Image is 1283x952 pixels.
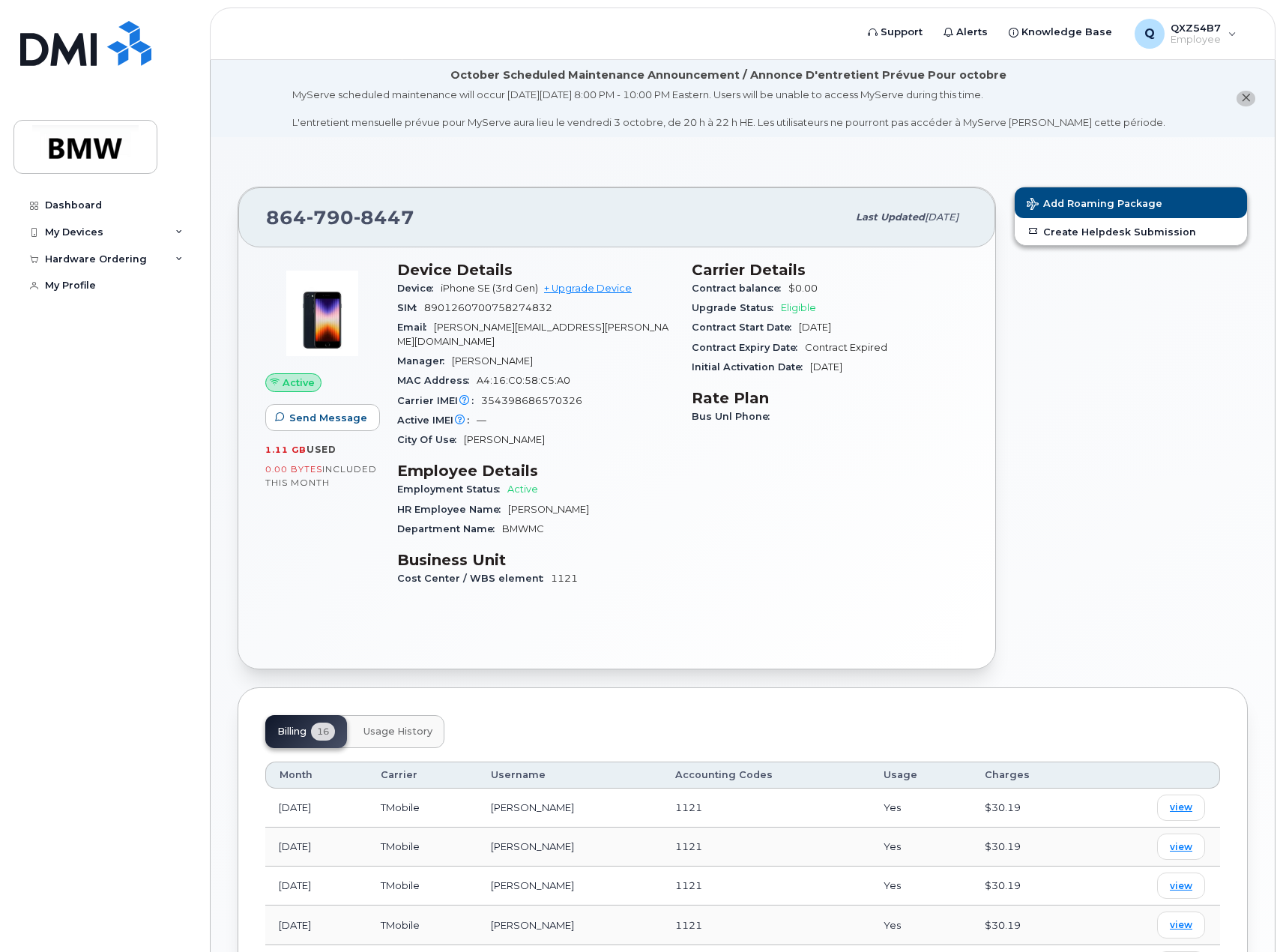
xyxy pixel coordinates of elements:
[397,261,674,279] h3: Device Details
[870,906,972,945] td: Yes
[477,375,570,386] span: A4:16:C0:58:C5:A0
[277,268,367,358] img: image20231002-3703462-1angbar.jpeg
[971,762,1092,789] th: Charges
[265,404,380,431] button: Send Message
[397,434,464,445] span: City Of Use
[1015,218,1247,245] a: Create Helpdesk Submission
[477,415,486,426] span: —
[289,411,367,425] span: Send Message
[397,483,507,495] span: Employment Status
[292,88,1165,130] div: MyServe scheduled maintenance will occur [DATE][DATE] 8:00 PM - 10:00 PM Eastern. Users will be u...
[397,355,452,367] span: Manager
[424,302,552,313] span: 8901260700758274832
[692,411,777,422] span: Bus Unl Phone
[508,504,589,515] span: [PERSON_NAME]
[1015,187,1247,218] button: Add Roaming Package
[1170,918,1192,932] span: view
[397,573,551,584] span: Cost Center / WBS element
[870,828,972,867] td: Yes
[805,342,887,353] span: Contract Expired
[502,523,544,534] span: BMWMC
[266,206,414,229] span: 864
[354,206,414,229] span: 8447
[397,375,477,386] span: MAC Address
[870,867,972,906] td: Yes
[452,355,533,367] span: [PERSON_NAME]
[856,211,925,223] span: Last updated
[799,322,831,333] span: [DATE]
[1157,873,1205,899] a: view
[692,389,968,407] h3: Rate Plan
[675,840,702,852] span: 1121
[265,762,367,789] th: Month
[544,283,632,294] a: + Upgrade Device
[367,789,477,828] td: TMobile
[397,504,508,515] span: HR Employee Name
[397,551,674,569] h3: Business Unit
[1170,801,1192,814] span: view
[397,415,477,426] span: Active IMEI
[1157,912,1205,938] a: view
[1170,840,1192,854] span: view
[367,906,477,945] td: TMobile
[985,801,1078,815] div: $30.19
[265,464,322,475] span: 0.00 Bytes
[1218,887,1272,941] iframe: Messenger Launcher
[692,302,781,313] span: Upgrade Status
[692,322,799,333] span: Contract Start Date
[870,762,972,789] th: Usage
[367,828,477,867] td: TMobile
[675,879,702,891] span: 1121
[985,840,1078,854] div: $30.19
[985,918,1078,933] div: $30.19
[870,789,972,828] td: Yes
[265,463,377,488] span: included this month
[265,906,367,945] td: [DATE]
[441,283,538,294] span: iPhone SE (3rd Gen)
[477,867,662,906] td: [PERSON_NAME]
[363,726,432,738] span: Usage History
[551,573,578,584] span: 1121
[662,762,870,789] th: Accounting Codes
[367,762,477,789] th: Carrier
[367,867,477,906] td: TMobile
[788,283,818,294] span: $0.00
[925,211,959,223] span: [DATE]
[397,395,481,406] span: Carrier IMEI
[477,906,662,945] td: [PERSON_NAME]
[265,828,367,867] td: [DATE]
[781,302,816,313] span: Eligible
[692,361,810,373] span: Initial Activation Date
[397,283,441,294] span: Device
[477,789,662,828] td: [PERSON_NAME]
[675,919,702,931] span: 1121
[265,445,307,455] span: 1.11 GB
[507,483,538,495] span: Active
[307,206,354,229] span: 790
[1027,198,1162,212] span: Add Roaming Package
[1157,834,1205,860] a: view
[1157,795,1205,821] a: view
[477,828,662,867] td: [PERSON_NAME]
[464,434,545,445] span: [PERSON_NAME]
[481,395,582,406] span: 354398686570326
[985,879,1078,893] div: $30.19
[1170,879,1192,893] span: view
[397,462,674,480] h3: Employee Details
[675,801,702,813] span: 1121
[265,867,367,906] td: [DATE]
[283,376,315,390] span: Active
[397,302,424,313] span: SIM
[692,261,968,279] h3: Carrier Details
[477,762,662,789] th: Username
[692,342,805,353] span: Contract Expiry Date
[810,361,842,373] span: [DATE]
[397,322,668,346] span: [PERSON_NAME][EMAIL_ADDRESS][PERSON_NAME][DOMAIN_NAME]
[397,322,434,333] span: Email
[307,444,336,455] span: used
[692,283,788,294] span: Contract balance
[450,67,1006,83] div: October Scheduled Maintenance Announcement / Annonce D'entretient Prévue Pour octobre
[1237,91,1255,106] button: close notification
[265,789,367,828] td: [DATE]
[397,523,502,534] span: Department Name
